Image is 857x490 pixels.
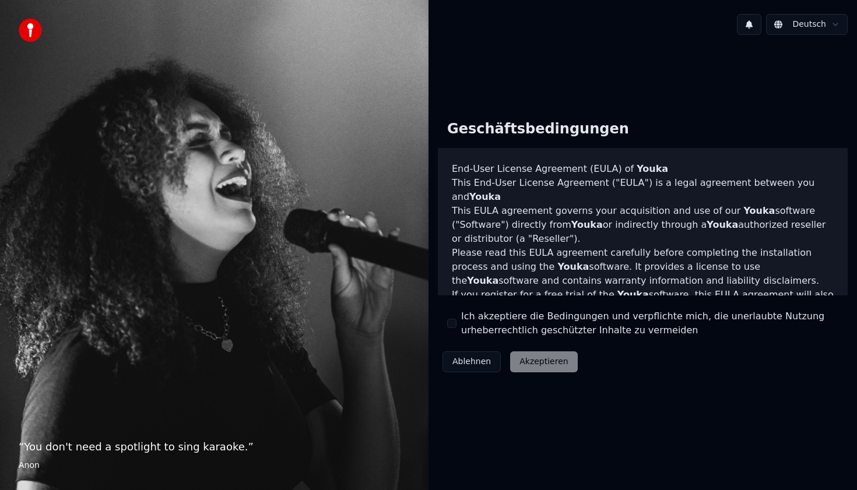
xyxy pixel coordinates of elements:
[707,219,738,230] span: Youka
[743,205,775,216] span: Youka
[19,439,410,455] p: “ You don't need a spotlight to sing karaoke. ”
[442,351,501,372] button: Ablehnen
[461,309,838,337] label: Ich akzeptiere die Bedingungen und verpflichte mich, die unerlaubte Nutzung urheberrechtlich gesc...
[637,163,668,174] span: Youka
[557,261,589,272] span: Youka
[452,176,834,204] p: This End-User License Agreement ("EULA") is a legal agreement between you and
[438,111,638,148] div: Geschäftsbedingungen
[571,219,603,230] span: Youka
[467,275,498,286] span: Youka
[452,162,834,176] h3: End-User License Agreement (EULA) of
[617,289,649,300] span: Youka
[469,191,501,202] span: Youka
[452,204,834,246] p: This EULA agreement governs your acquisition and use of our software ("Software") directly from o...
[19,460,410,471] footer: Anon
[19,19,42,42] img: youka
[452,246,834,288] p: Please read this EULA agreement carefully before completing the installation process and using th...
[452,288,834,344] p: If you register for a free trial of the software, this EULA agreement will also govern that trial...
